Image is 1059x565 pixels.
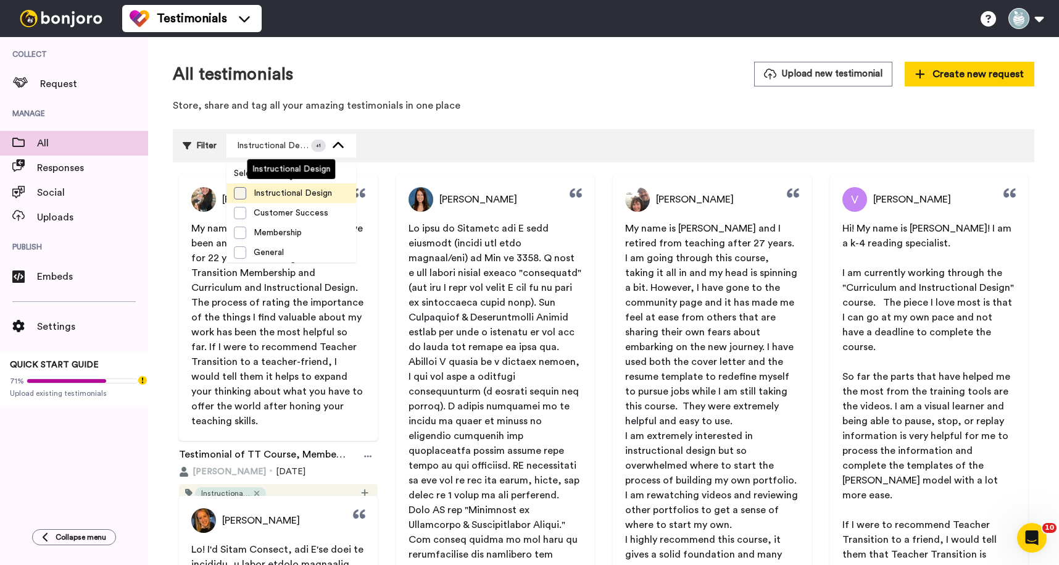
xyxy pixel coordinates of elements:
span: Uploads [37,210,148,225]
span: Upload existing testimonials [10,388,138,398]
button: Collapse menu [32,529,116,545]
span: Instructional Design [246,187,339,199]
button: [PERSON_NAME] [179,466,266,478]
button: Create new request [905,62,1034,86]
span: So far the parts that have helped me the most from the training tools are the videos. I am a visu... [842,372,1013,500]
span: Select all tags [226,167,297,180]
h1: All testimonials [173,65,293,84]
img: tm-color.svg [130,9,149,28]
span: [PERSON_NAME] [439,192,517,207]
div: Instructional Design [247,159,336,179]
span: [PERSON_NAME] [193,466,266,478]
span: Testimonials [157,10,227,27]
div: Instructional Design [237,140,311,152]
iframe: Intercom live chat [1017,523,1047,553]
a: Testimonial of TT Course, Membership, or Services [179,447,347,466]
button: Upload new testimonial [754,62,892,86]
span: Customer Success [246,207,336,219]
span: [PERSON_NAME] [873,192,951,207]
span: Settings [37,319,148,334]
img: Profile Picture [409,187,433,212]
span: My name is [PERSON_NAME] and I retired from teaching after 27 years. I am going through this cour... [625,224,800,426]
img: Profile Picture [191,508,216,533]
span: Hi! My name is [PERSON_NAME]! I am a k-4 reading specialist. [842,224,1014,248]
span: [PERSON_NAME] [222,192,300,207]
span: 10 [1042,523,1057,533]
div: + 1 [311,140,326,152]
span: Responses [37,161,148,175]
span: Social [37,185,148,200]
img: Profile Picture [625,187,650,212]
span: Membership [246,227,309,239]
div: Filter [183,134,217,157]
span: General [246,246,291,259]
img: Profile Picture [842,187,867,212]
span: Collapse menu [56,532,106,542]
img: bj-logo-header-white.svg [15,10,107,27]
span: I am extremely interested in instructional design but so overwhelmed where to start the process o... [625,431,802,530]
p: Store, share and tag all your amazing testimonials in one place [173,99,1034,113]
span: Create new request [915,67,1024,82]
span: All [37,136,148,151]
span: Instructional Design [201,488,251,498]
span: [PERSON_NAME] [656,192,734,207]
span: Request [40,77,148,91]
span: My name is [PERSON_NAME], and I've been an elementary music teacher for 22 years. I am using the ... [191,224,366,426]
div: Tooltip anchor [137,375,148,386]
span: I am currently working through the "Curriculum and Instructional Design" course. The piece I love... [842,268,1016,352]
span: Embeds [37,269,148,284]
span: [PERSON_NAME] [222,513,300,528]
span: QUICK START GUIDE [10,361,99,369]
img: Profile Picture [191,187,216,212]
div: [DATE] [179,466,378,478]
span: 71% [10,376,24,386]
